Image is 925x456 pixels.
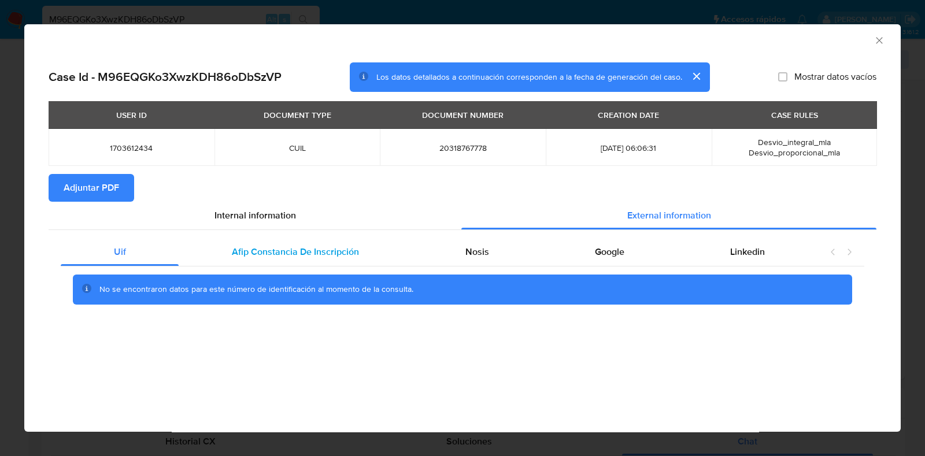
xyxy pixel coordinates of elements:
span: 20318767778 [394,143,532,153]
span: CUIL [228,143,367,153]
span: No se encontraron datos para este número de identificación al momento de la consulta. [99,283,413,295]
span: Google [595,245,624,258]
span: [DATE] 06:06:31 [560,143,698,153]
div: closure-recommendation-modal [24,24,901,432]
button: Adjuntar PDF [49,174,134,202]
div: DOCUMENT TYPE [257,105,338,125]
input: Mostrar datos vacíos [778,72,787,81]
h2: Case Id - M96EQGKo3XwzKDH86oDbSzVP [49,69,282,84]
span: Linkedin [730,245,765,258]
button: Cerrar ventana [874,35,884,45]
span: External information [627,209,711,222]
span: Internal information [214,209,296,222]
span: Adjuntar PDF [64,175,119,201]
div: Detailed info [49,202,876,229]
span: Desvio_proporcional_mla [749,147,840,158]
span: Los datos detallados a continuación corresponden a la fecha de generación del caso. [376,71,682,83]
span: Nosis [465,245,489,258]
div: CREATION DATE [591,105,666,125]
div: Detailed external info [61,238,818,266]
span: Mostrar datos vacíos [794,71,876,83]
span: Uif [114,245,126,258]
span: 1703612434 [62,143,201,153]
div: DOCUMENT NUMBER [415,105,510,125]
div: USER ID [109,105,154,125]
div: CASE RULES [764,105,825,125]
button: cerrar [682,62,710,90]
span: Desvio_integral_mla [758,136,831,148]
span: Afip Constancia De Inscripción [232,245,359,258]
